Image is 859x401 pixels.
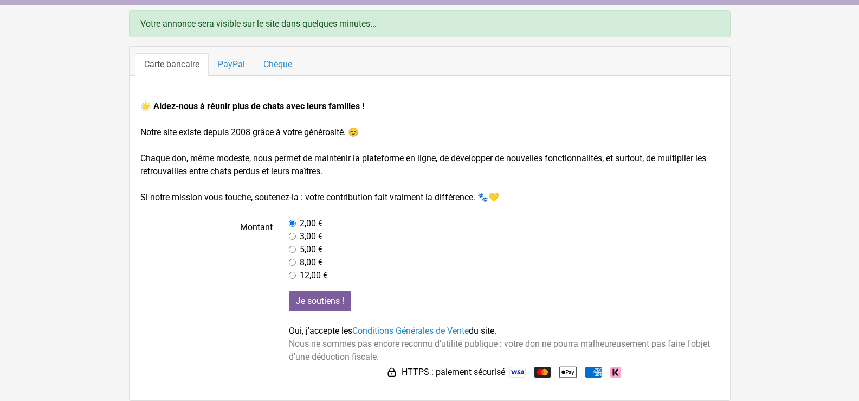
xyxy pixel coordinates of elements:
[352,326,469,336] a: Conditions Générales de Vente
[559,364,577,381] img: Apple Pay
[209,53,254,76] a: PayPal
[300,256,323,269] label: 8,00 €
[300,217,323,230] label: 2,00 €
[254,53,301,76] a: Chèque
[386,367,397,378] img: HTTPS : paiement sécurisé
[140,100,719,381] form: Notre site existe depuis 2008 grâce à votre générosité. ☺️ Chaque don, même modeste, nous permet ...
[289,291,351,311] input: Je soutiens !
[585,367,602,378] img: American Express
[534,367,551,378] img: Mastercard
[300,269,328,282] label: 12,00 €
[300,230,323,243] label: 3,00 €
[135,53,209,76] a: Carte bancaire
[402,366,505,379] span: HTTPS : paiement sécurisé
[300,243,323,256] label: 5,00 €
[509,367,526,378] img: Visa
[289,326,496,336] span: Oui, j'accepte les du site.
[610,367,621,378] img: Klarna
[132,217,281,282] label: Montant
[289,339,710,362] span: Nous ne sommes pas encore reconnu d'utilité publique : votre don ne pourra malheureusement pas fa...
[129,10,731,37] div: Votre annonce sera visible sur le site dans quelques minutes...
[140,101,364,111] strong: 🌟 Aidez-nous à réunir plus de chats avec leurs familles !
